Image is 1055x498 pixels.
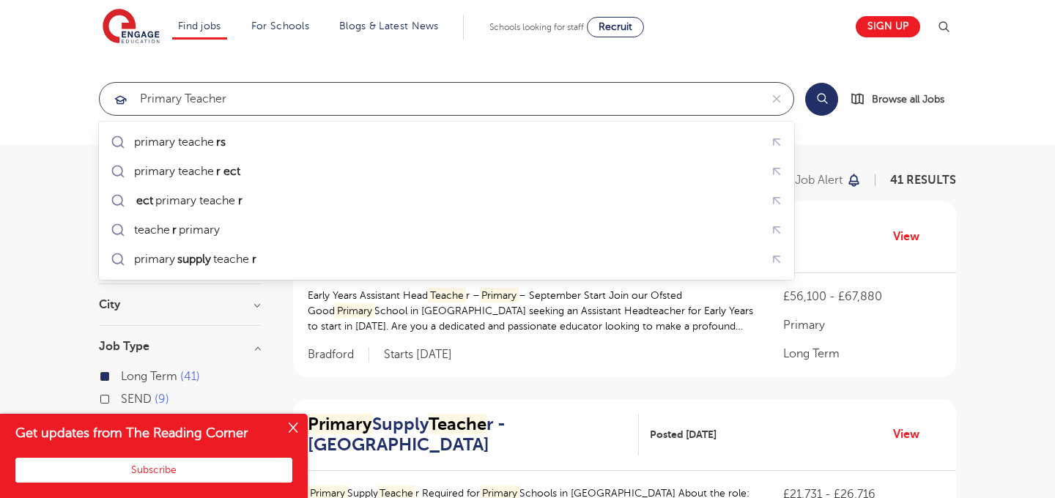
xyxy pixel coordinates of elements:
mark: r [235,192,244,209]
span: Long Term [121,370,177,383]
mark: Teache [429,414,486,434]
mark: Teache [428,288,466,303]
div: primary teache [134,135,228,149]
span: Recruit [599,21,632,32]
span: Schools looking for staff [489,22,584,32]
button: Save job alert [767,174,862,186]
button: Fill query with "ect primary teacher" [766,190,788,212]
button: Close [278,414,308,443]
p: Early Years Assistant Head r – – September Start Join our Ofsted Good School in [GEOGRAPHIC_DATA]... [308,288,754,334]
div: primary teache [134,164,243,179]
div: primary teache [134,252,259,267]
input: Submit [100,83,760,115]
mark: r [170,221,179,239]
mark: r [249,250,258,268]
mark: supply [175,250,213,268]
button: Fill query with "teacher primary" [766,219,788,242]
p: Starts [DATE] [384,347,452,363]
a: Sign up [856,16,920,37]
a: Browse all Jobs [850,91,956,108]
a: View [893,425,930,444]
a: Find jobs [178,21,221,31]
mark: rs [214,133,228,151]
mark: Primary [335,303,374,319]
span: Browse all Jobs [872,91,944,108]
button: Subscribe [15,458,292,483]
ul: Submit [105,127,788,274]
p: £56,100 - £67,880 [783,288,941,305]
span: 9 [155,393,169,406]
span: 41 [180,370,200,383]
button: Fill query with "primary supply teacher" [766,248,788,271]
span: SEND [121,393,152,406]
input: Long Term 41 [121,370,130,379]
button: Fill query with "primary teacher ect" [766,160,788,183]
span: 41 RESULTS [890,174,956,187]
img: Engage Education [103,9,160,45]
mark: ect [134,192,155,209]
h2: Supply r - [GEOGRAPHIC_DATA] [308,414,627,456]
a: PrimarySupplyTeacher - [GEOGRAPHIC_DATA] [308,414,639,456]
span: Posted [DATE] [650,427,717,442]
a: View [893,227,930,246]
span: Bradford [308,347,369,363]
mark: Primary [308,414,372,434]
mark: Primary [480,288,519,303]
h4: Get updates from The Reading Corner [15,424,277,442]
div: teache primary [134,223,220,237]
a: Blogs & Latest News [339,21,439,31]
button: Clear [760,83,793,115]
mark: r ect [214,163,243,180]
div: primary teache [134,193,245,208]
button: Search [805,83,838,116]
a: Recruit [587,17,644,37]
p: Primary [783,316,941,334]
button: Fill query with "primary teachers" [766,131,788,154]
h3: City [99,299,260,311]
input: SEND 9 [121,393,130,402]
a: For Schools [251,21,309,31]
h3: Job Type [99,341,260,352]
p: Save job alert [767,174,843,186]
div: Submit [99,82,794,116]
p: Long Term [783,345,941,363]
